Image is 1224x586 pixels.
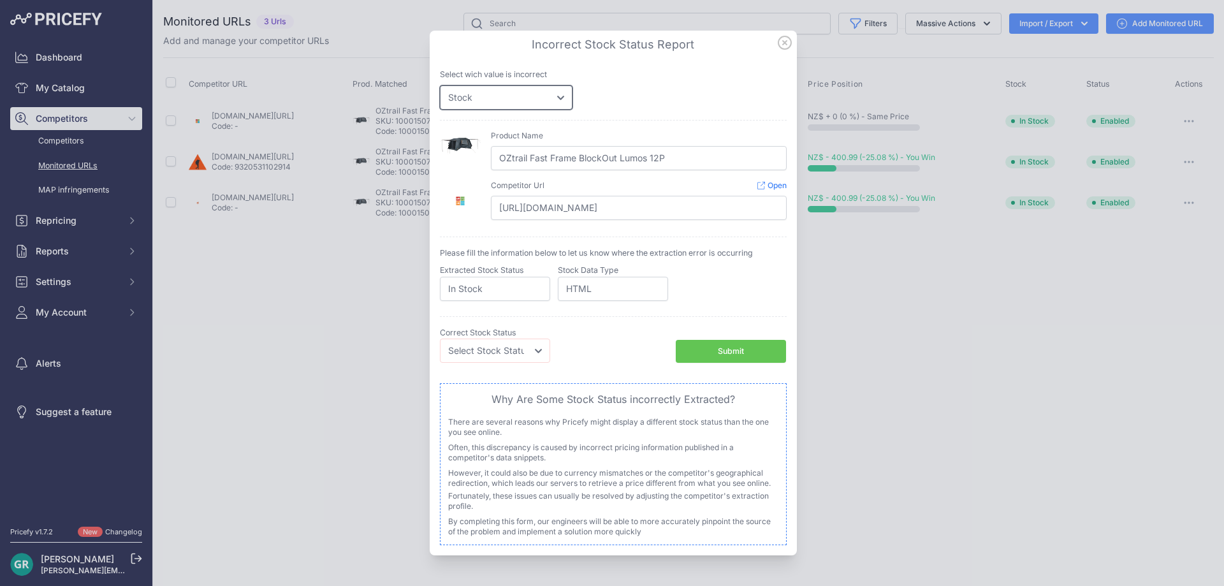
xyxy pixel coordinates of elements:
[718,346,744,358] div: Submit
[440,265,524,275] label: Extracted Stock Status
[440,69,787,81] p: Select wich value is incorrect
[448,392,778,407] h3: Why Are Some Stock Status incorrectly Extracted?
[676,340,786,363] button: Submit
[448,417,778,437] p: There are several reasons why Pricefy might display a different stock status than the one you see...
[558,265,618,275] label: Stock Data Type
[448,468,778,488] p: However, it could also be due to currency mismatches or the competitor's geographical redirection...
[440,247,787,260] p: Please fill the information below to let us know where the extraction error is occurring
[448,491,778,511] p: Fortunately, these issues can usually be resolved by adjusting the competitor's extraction profile.
[491,131,543,140] label: Product Name
[757,180,787,190] a: Open
[491,180,544,191] div: Competitor Url
[532,38,694,51] span: Incorrect Stock Status Report
[448,516,778,537] p: By completing this form, our engineers will be able to more accurately pinpoint the source of the...
[440,328,516,337] label: Correct Stock Status
[448,443,778,463] p: Often, this discrepancy is caused by incorrect pricing information published in a competitor's da...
